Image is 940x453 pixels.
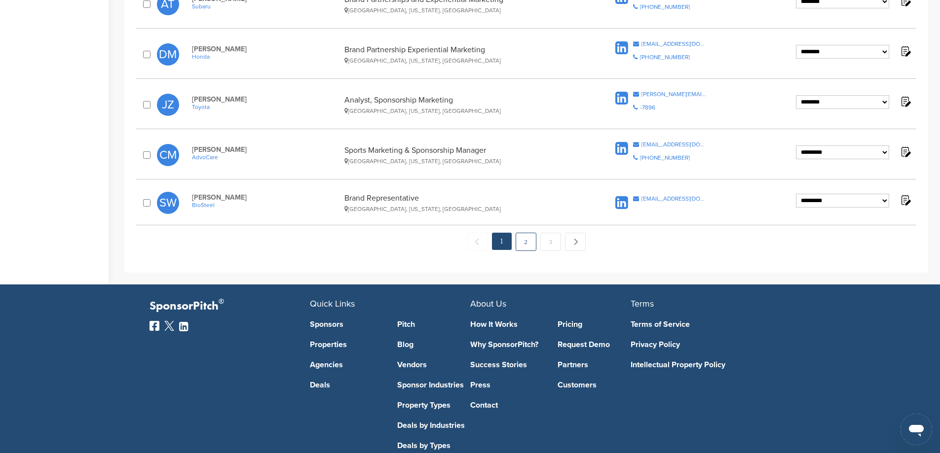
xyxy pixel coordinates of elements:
[310,320,383,328] a: Sponsors
[192,202,339,209] a: BioSteel
[470,381,543,389] a: Press
[899,145,911,158] img: Notes
[899,45,911,57] img: Notes
[164,321,174,331] img: Twitter
[640,54,690,60] div: [PHONE_NUMBER]
[192,104,339,110] a: Toyota
[558,320,631,328] a: Pricing
[631,341,776,348] a: Privacy Policy
[467,233,488,251] span: ← Previous
[470,361,543,369] a: Success Stories
[310,381,383,389] a: Deals
[516,233,536,251] a: 2
[192,154,339,161] a: AdvoCare
[558,381,631,389] a: Customers
[310,298,355,309] span: Quick Links
[901,414,932,445] iframe: Button to launch messaging window
[157,192,179,214] span: SW
[397,442,470,450] a: Deals by Types
[470,401,543,409] a: Contact
[192,45,339,53] span: [PERSON_NAME]
[192,53,339,60] a: Honda
[492,233,512,250] em: 1
[397,421,470,429] a: Deals by Industries
[157,94,179,116] span: JZ
[192,145,339,154] span: [PERSON_NAME]
[631,361,776,369] a: Intellectual Property Policy
[344,95,576,114] div: Analyst, Sponsorship Marketing
[397,320,470,328] a: Pitch
[157,144,179,166] span: CM
[192,193,339,202] span: [PERSON_NAME]
[631,298,654,309] span: Terms
[310,341,383,348] a: Properties
[150,321,159,331] img: Facebook
[641,141,707,147] div: [EMAIL_ADDRESS][DOMAIN_NAME]
[641,91,707,97] div: [PERSON_NAME][EMAIL_ADDRESS][PERSON_NAME][DOMAIN_NAME]
[641,41,707,47] div: [EMAIL_ADDRESS][DOMAIN_NAME]
[397,361,470,369] a: Vendors
[344,7,576,14] div: [GEOGRAPHIC_DATA], [US_STATE], [GEOGRAPHIC_DATA]
[397,401,470,409] a: Property Types
[540,233,561,251] a: 3
[219,295,224,308] span: ®
[310,361,383,369] a: Agencies
[150,299,310,314] p: SponsorPitch
[640,155,690,161] div: [PHONE_NUMBER]
[470,341,543,348] a: Why SponsorPitch?
[344,158,576,165] div: [GEOGRAPHIC_DATA], [US_STATE], [GEOGRAPHIC_DATA]
[344,145,576,165] div: Sports Marketing & Sponsorship Manager
[344,45,576,64] div: Brand Partnership Experiential Marketing
[899,95,911,107] img: Notes
[641,196,707,202] div: [EMAIL_ADDRESS][DOMAIN_NAME]
[344,206,576,212] div: [GEOGRAPHIC_DATA], [US_STATE], [GEOGRAPHIC_DATA]
[640,4,690,10] div: [PHONE_NUMBER]
[344,107,576,114] div: [GEOGRAPHIC_DATA], [US_STATE], [GEOGRAPHIC_DATA]
[397,341,470,348] a: Blog
[558,361,631,369] a: Partners
[192,3,339,10] a: Subaru
[558,341,631,348] a: Request Demo
[631,320,776,328] a: Terms of Service
[192,95,339,104] span: [PERSON_NAME]
[344,193,576,212] div: Brand Representative
[899,194,911,206] img: Notes
[470,320,543,328] a: How It Works
[470,298,506,309] span: About Us
[344,57,576,64] div: [GEOGRAPHIC_DATA], [US_STATE], [GEOGRAPHIC_DATA]
[640,105,655,110] div: -7896
[397,381,470,389] a: Sponsor Industries
[157,43,179,66] span: DM
[565,233,586,251] a: Next →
